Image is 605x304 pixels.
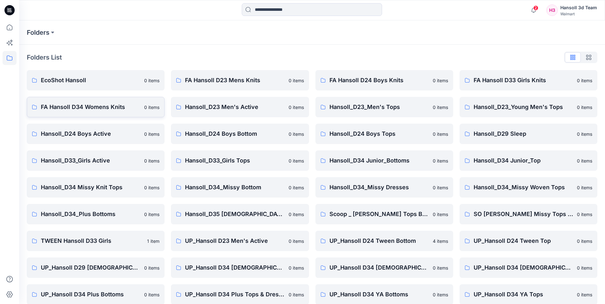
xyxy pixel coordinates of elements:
[27,28,49,37] a: Folders
[460,97,597,117] a: Hansoll_D23_Young Men's Tops0 items
[315,231,453,251] a: UP_Hansoll D24 Tween Bottom4 items
[474,76,573,85] p: FA Hansoll D33 Girls Knits
[577,184,592,191] p: 0 items
[315,204,453,224] a: Scoop _ [PERSON_NAME] Tops Bottoms Dresses0 items
[171,97,309,117] a: Hansoll_D23 Men's Active0 items
[27,177,165,198] a: Hansoll_D34 Missy Knit Tops0 items
[144,131,159,137] p: 0 items
[27,204,165,224] a: Hansoll_D34_Plus Bottoms0 items
[329,76,429,85] p: FA Hansoll D24 Boys Knits
[577,211,592,218] p: 0 items
[144,211,159,218] p: 0 items
[474,263,573,272] p: UP_Hansoll D34 [DEMOGRAPHIC_DATA] Knit Tops
[433,291,448,298] p: 0 items
[460,150,597,171] a: Hansoll_D34 Junior_Top0 items
[329,236,429,245] p: UP_Hansoll D24 Tween Bottom
[41,210,140,219] p: Hansoll_D34_Plus Bottoms
[474,210,573,219] p: SO [PERSON_NAME] Missy Tops Bottoms Dresses
[560,4,597,11] div: Hansoll 3d Team
[185,103,284,112] p: Hansoll_D23 Men's Active
[577,238,592,244] p: 0 items
[433,104,448,111] p: 0 items
[460,124,597,144] a: Hansoll_D29 Sleep0 items
[289,157,304,164] p: 0 items
[289,238,304,244] p: 0 items
[577,291,592,298] p: 0 items
[315,150,453,171] a: Hansoll_D34 Junior_Bottoms0 items
[315,177,453,198] a: Hansoll_D34_Missy Dresses0 items
[315,70,453,90] a: FA Hansoll D24 Boys Knits0 items
[144,104,159,111] p: 0 items
[474,236,573,245] p: UP_Hansoll D24 Tween Top
[329,183,429,192] p: Hansoll_D34_Missy Dresses
[289,211,304,218] p: 0 items
[289,184,304,191] p: 0 items
[144,77,159,84] p: 0 items
[315,257,453,278] a: UP_Hansoll D34 [DEMOGRAPHIC_DATA] Dresses0 items
[185,290,284,299] p: UP_Hansoll D34 Plus Tops & Dresses
[433,131,448,137] p: 0 items
[289,264,304,271] p: 0 items
[171,124,309,144] a: Hansoll_D24 Boys Bottom0 items
[289,77,304,84] p: 0 items
[329,210,429,219] p: Scoop _ [PERSON_NAME] Tops Bottoms Dresses
[41,263,140,272] p: UP_Hansoll D29 [DEMOGRAPHIC_DATA] Sleep
[27,70,165,90] a: EcoShot Hansoll0 items
[171,177,309,198] a: Hansoll_D34_Missy Bottom0 items
[41,76,140,85] p: EcoShot Hansoll
[171,257,309,278] a: UP_Hansoll D34 [DEMOGRAPHIC_DATA] Bottoms0 items
[147,238,159,244] p: 1 item
[41,236,143,245] p: TWEEN Hansoll D33 Girls
[41,290,140,299] p: UP_Hansoll D34 Plus Bottoms
[289,131,304,137] p: 0 items
[41,156,140,165] p: Hansoll_D33_Girls Active
[577,104,592,111] p: 0 items
[546,4,558,16] div: H3
[433,184,448,191] p: 0 items
[433,264,448,271] p: 0 items
[474,103,573,112] p: Hansoll_D23_Young Men's Tops
[27,124,165,144] a: Hansoll_D24 Boys Active0 items
[533,5,538,11] span: 2
[171,204,309,224] a: Hansoll_D35 [DEMOGRAPHIC_DATA] Plus Top & Dresses0 items
[185,183,284,192] p: Hansoll_D34_Missy Bottom
[329,103,429,112] p: Hansoll_D23_Men's Tops
[185,263,284,272] p: UP_Hansoll D34 [DEMOGRAPHIC_DATA] Bottoms
[433,77,448,84] p: 0 items
[315,97,453,117] a: Hansoll_D23_Men's Tops0 items
[460,231,597,251] a: UP_Hansoll D24 Tween Top0 items
[433,211,448,218] p: 0 items
[460,177,597,198] a: Hansoll_D34_Missy Woven Tops0 items
[27,53,62,62] p: Folders List
[41,183,140,192] p: Hansoll_D34 Missy Knit Tops
[433,238,448,244] p: 4 items
[41,129,140,138] p: Hansoll_D24 Boys Active
[460,204,597,224] a: SO [PERSON_NAME] Missy Tops Bottoms Dresses0 items
[185,210,284,219] p: Hansoll_D35 [DEMOGRAPHIC_DATA] Plus Top & Dresses
[329,263,429,272] p: UP_Hansoll D34 [DEMOGRAPHIC_DATA] Dresses
[27,231,165,251] a: TWEEN Hansoll D33 Girls1 item
[560,11,597,16] div: Walmart
[289,104,304,111] p: 0 items
[577,157,592,164] p: 0 items
[329,290,429,299] p: UP_Hansoll D34 YA Bottoms
[460,257,597,278] a: UP_Hansoll D34 [DEMOGRAPHIC_DATA] Knit Tops0 items
[171,70,309,90] a: FA Hansoll D23 Mens Knits0 items
[144,184,159,191] p: 0 items
[144,264,159,271] p: 0 items
[315,124,453,144] a: Hansoll_D24 Boys Tops0 items
[577,131,592,137] p: 0 items
[185,156,284,165] p: Hansoll_D33_Girls Tops
[27,97,165,117] a: FA Hansoll D34 Womens Knits0 items
[460,70,597,90] a: FA Hansoll D33 Girls Knits0 items
[144,157,159,164] p: 0 items
[27,257,165,278] a: UP_Hansoll D29 [DEMOGRAPHIC_DATA] Sleep0 items
[144,291,159,298] p: 0 items
[474,290,573,299] p: UP_Hansoll D34 YA Tops
[474,156,573,165] p: Hansoll_D34 Junior_Top
[185,76,284,85] p: FA Hansoll D23 Mens Knits
[577,77,592,84] p: 0 items
[171,150,309,171] a: Hansoll_D33_Girls Tops0 items
[329,156,429,165] p: Hansoll_D34 Junior_Bottoms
